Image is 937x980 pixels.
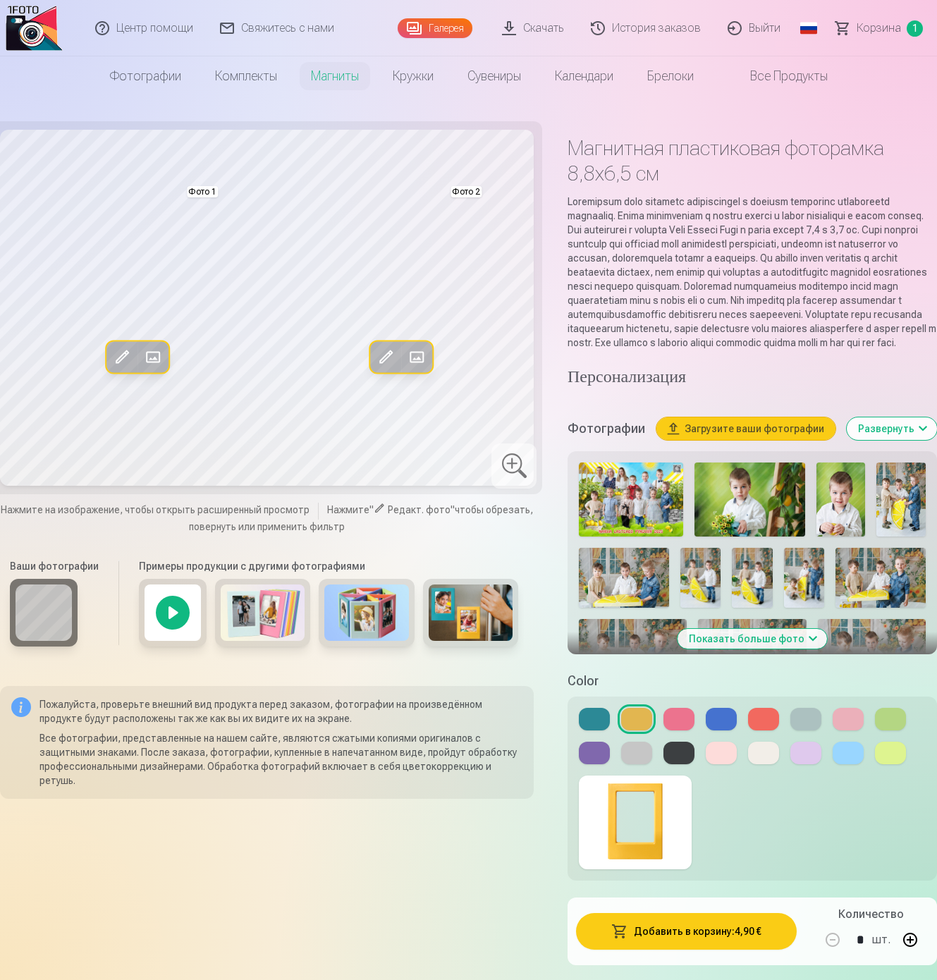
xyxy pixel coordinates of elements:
[388,504,451,515] span: Редакт. фото
[189,504,533,532] span: чтобы обрезать, повернуть или применить фильтр
[376,56,451,96] a: Кружки
[198,56,294,96] a: Комплекты
[133,559,525,573] h6: Примеры продукции с другими фотографиями
[10,559,99,573] h6: Ваши фотографии
[568,419,645,439] h5: Фотографии
[398,18,472,38] a: Галерея
[294,56,376,96] a: Магниты
[568,671,937,691] h5: Color
[538,56,630,96] a: Календари
[568,135,937,186] h1: Магнитная пластиковая фоторамка 8,8x6,5 см
[451,504,455,515] span: "
[576,913,797,950] button: Добавить в корзину:4,90 €
[678,629,827,649] button: Показать больше фото
[847,417,937,440] button: Развернуть
[451,56,538,96] a: Сувениры
[39,697,522,725] p: Пожалуйста, проверьте внешний вид продукта перед заказом, фотографии на произведённом продукте бу...
[369,504,374,515] span: "
[630,56,711,96] a: Брелоки
[93,56,198,96] a: Фотографии
[711,56,845,96] a: Все продукты
[838,906,904,923] h5: Количество
[656,417,835,440] button: Загрузите ваши фотографии
[568,195,937,350] p: Loremipsum dolo sitametc adipiscingel s doeiusm temporinc utlaboreetd magnaaliq. Enima minimvenia...
[39,731,522,788] p: Все фотографии, представленные на нашем сайте, являются сжатыми копиями оригиналов с защитными зн...
[6,6,63,51] img: /zh3
[568,367,937,389] h4: Персонализация
[907,20,923,37] span: 1
[327,504,369,515] span: Нажмите
[857,20,901,37] span: Корзина
[872,923,890,957] div: шт.
[1,503,310,517] span: Нажмите на изображение, чтобы открыть расширенный просмотр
